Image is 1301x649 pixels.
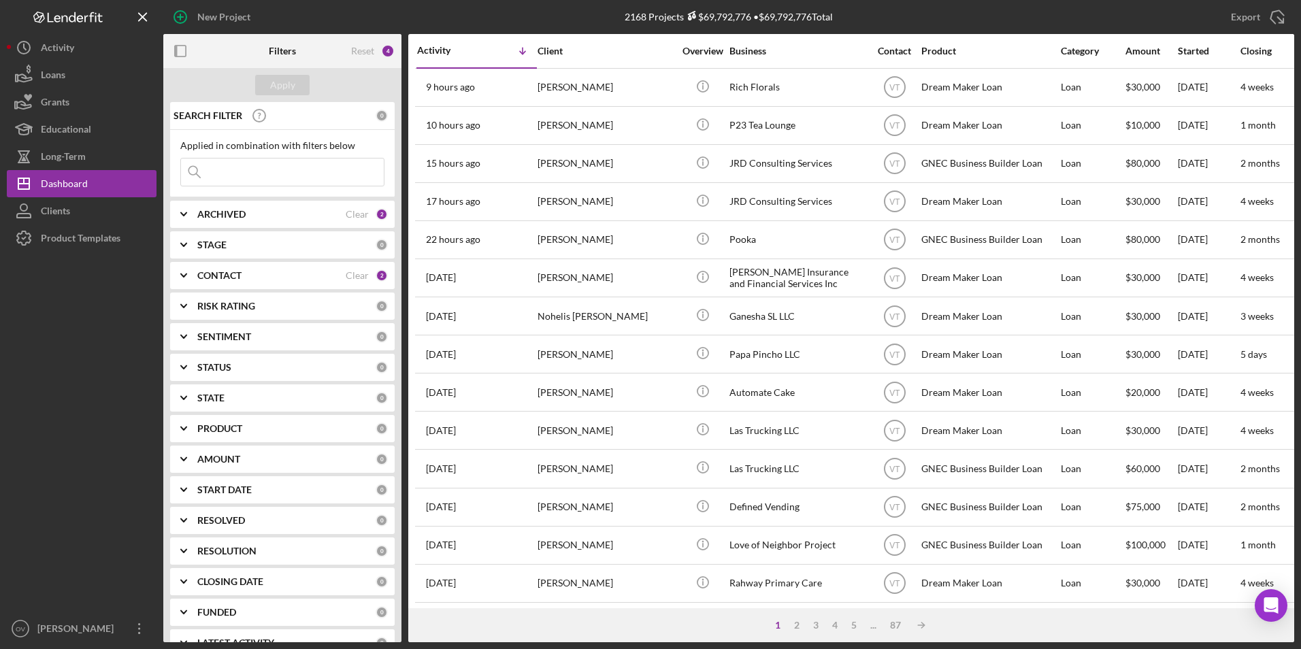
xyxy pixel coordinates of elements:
[889,121,900,131] text: VT
[538,565,674,601] div: [PERSON_NAME]
[426,120,480,131] time: 2025-09-05 02:20
[729,260,866,296] div: [PERSON_NAME] Insurance and Financial Services Inc
[889,350,900,359] text: VT
[7,34,157,61] a: Activity
[921,527,1057,563] div: GNEC Business Builder Loan
[863,620,883,631] div: ...
[1240,539,1276,550] time: 1 month
[1125,195,1160,207] span: $30,000
[889,426,900,435] text: VT
[1178,260,1239,296] div: [DATE]
[921,298,1057,334] div: Dream Maker Loan
[921,374,1057,410] div: Dream Maker Loan
[889,83,900,93] text: VT
[376,392,388,404] div: 0
[1178,184,1239,220] div: [DATE]
[1240,81,1274,93] time: 4 weeks
[787,620,806,631] div: 2
[1125,46,1176,56] div: Amount
[376,545,388,557] div: 0
[426,311,456,322] time: 2025-09-03 13:33
[7,61,157,88] button: Loans
[426,463,456,474] time: 2025-09-02 15:46
[1178,565,1239,601] div: [DATE]
[270,75,295,95] div: Apply
[255,75,310,95] button: Apply
[34,615,122,646] div: [PERSON_NAME]
[806,620,825,631] div: 3
[729,298,866,334] div: Ganesha SL LLC
[1125,310,1160,322] span: $30,000
[921,412,1057,448] div: Dream Maker Loan
[1061,298,1124,334] div: Loan
[16,625,25,633] text: OV
[376,484,388,496] div: 0
[180,140,384,151] div: Applied in combination with filters below
[883,620,908,631] div: 87
[889,159,900,169] text: VT
[729,336,866,372] div: Papa Pincho LLC
[197,546,257,556] b: RESOLUTION
[538,527,674,563] div: [PERSON_NAME]
[7,224,157,252] a: Product Templates
[729,603,866,639] div: Mcmcfashion
[197,576,263,587] b: CLOSING DATE
[1178,336,1239,372] div: [DATE]
[1125,463,1160,474] span: $60,000
[1061,336,1124,372] div: Loan
[7,116,157,143] button: Educational
[1231,3,1260,31] div: Export
[376,422,388,435] div: 0
[7,170,157,197] button: Dashboard
[426,272,456,283] time: 2025-09-03 16:26
[346,270,369,281] div: Clear
[1240,348,1267,360] time: 5 days
[1125,81,1160,93] span: $30,000
[538,298,674,334] div: Nohelis [PERSON_NAME]
[889,388,900,397] text: VT
[1061,146,1124,182] div: Loan
[426,425,456,436] time: 2025-09-02 15:57
[1061,184,1124,220] div: Loan
[538,450,674,486] div: [PERSON_NAME]
[1125,119,1160,131] span: $10,000
[921,46,1057,56] div: Product
[889,312,900,321] text: VT
[538,69,674,105] div: [PERSON_NAME]
[729,222,866,258] div: Pooka
[426,158,480,169] time: 2025-09-04 21:27
[1178,298,1239,334] div: [DATE]
[889,273,900,283] text: VT
[376,239,388,251] div: 0
[1240,271,1274,283] time: 4 weeks
[1061,412,1124,448] div: Loan
[921,69,1057,105] div: Dream Maker Loan
[538,260,674,296] div: [PERSON_NAME]
[1240,233,1280,245] time: 2 months
[1178,489,1239,525] div: [DATE]
[729,374,866,410] div: Automate Cake
[197,454,240,465] b: AMOUNT
[197,239,227,250] b: STAGE
[197,393,225,403] b: STATE
[921,260,1057,296] div: Dream Maker Loan
[197,423,242,434] b: PRODUCT
[41,34,74,65] div: Activity
[1125,501,1160,512] span: $75,000
[889,465,900,474] text: VT
[41,116,91,146] div: Educational
[1061,603,1124,639] div: Loan
[921,450,1057,486] div: GNEC Business Builder Loan
[1061,107,1124,144] div: Loan
[538,412,674,448] div: [PERSON_NAME]
[376,300,388,312] div: 0
[41,197,70,228] div: Clients
[346,209,369,220] div: Clear
[538,489,674,525] div: [PERSON_NAME]
[1178,450,1239,486] div: [DATE]
[889,235,900,245] text: VT
[1217,3,1294,31] button: Export
[1178,603,1239,639] div: [DATE]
